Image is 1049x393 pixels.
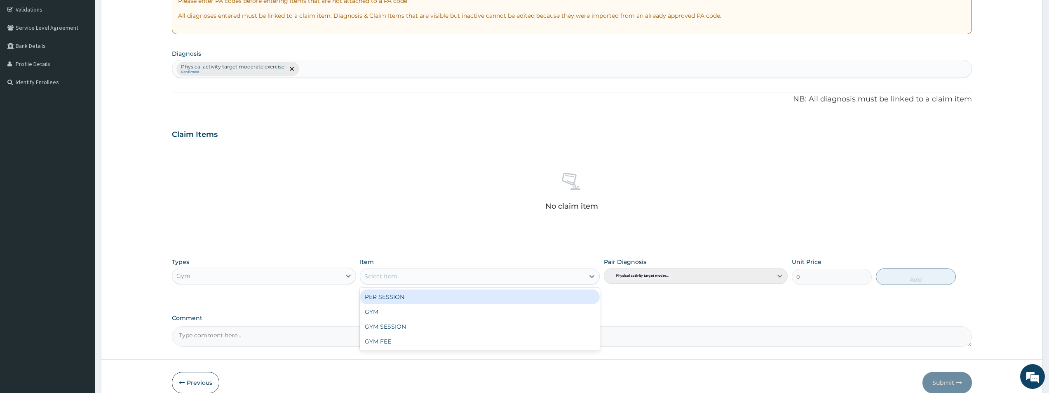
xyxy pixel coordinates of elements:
div: Minimize live chat window [135,4,155,24]
label: Unit Price [792,258,821,266]
div: GYM [360,304,600,319]
div: Chat with us now [43,46,138,57]
textarea: Type your message and hit 'Enter' [4,225,157,254]
div: GYM SESSION [360,319,600,334]
button: Add [876,268,956,285]
div: Select Item [364,272,397,280]
label: Item [360,258,374,266]
img: d_794563401_company_1708531726252_794563401 [15,41,33,62]
h3: Claim Items [172,130,218,139]
div: PER SESSION [360,289,600,304]
label: Pair Diagnosis [604,258,646,266]
p: NB: All diagnosis must be linked to a claim item [172,94,972,105]
span: We're online! [48,104,114,187]
label: Types [172,259,189,266]
p: No claim item [545,202,598,210]
label: Diagnosis [172,49,201,58]
p: All diagnoses entered must be linked to a claim item. Diagnosis & Claim Items that are visible bu... [178,12,966,20]
label: Comment [172,315,972,322]
div: Gym [176,272,190,280]
div: GYM FEE [360,334,600,349]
